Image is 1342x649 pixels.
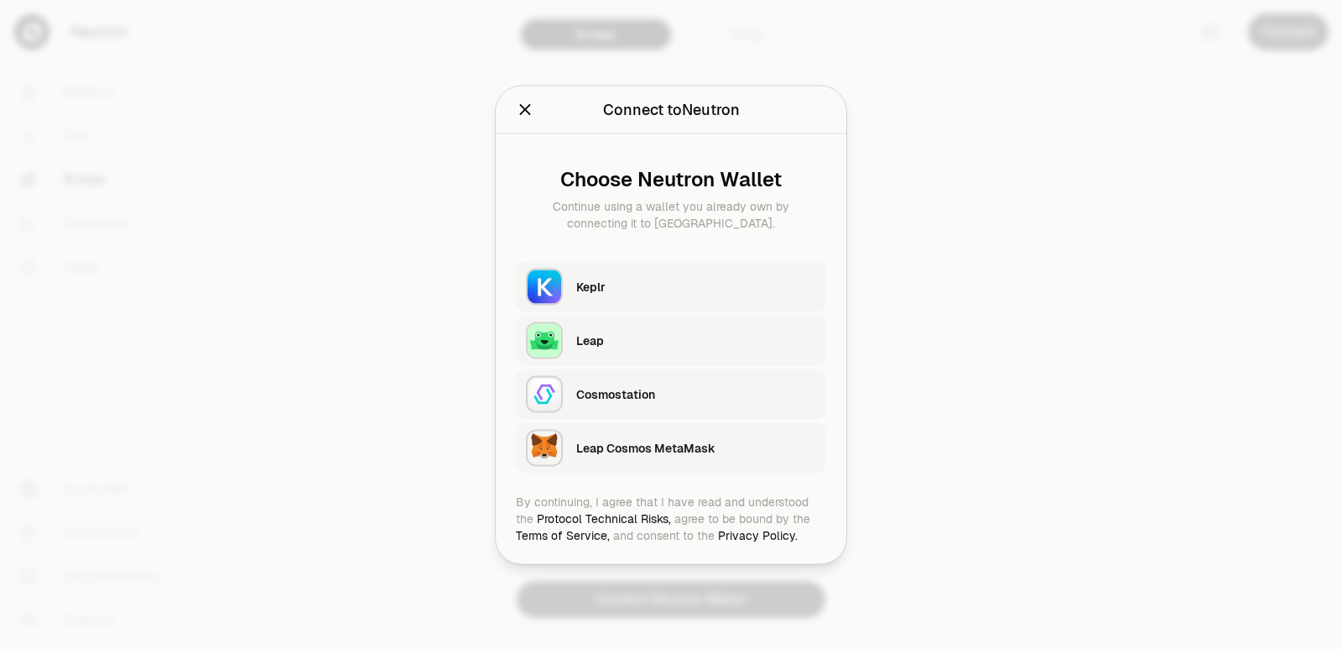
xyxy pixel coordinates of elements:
div: Leap [576,332,816,348]
button: KeplrKeplr [516,261,826,311]
div: Continue using a wallet you already own by connecting it to [GEOGRAPHIC_DATA]. [529,197,813,231]
div: By continuing, I agree that I have read and understood the agree to be bound by the and consent t... [516,493,826,543]
img: Cosmostation [526,375,563,412]
a: Privacy Policy. [718,527,798,542]
a: Terms of Service, [516,527,610,542]
button: Close [516,97,534,121]
div: Cosmostation [576,385,816,402]
img: Keplr [526,268,563,305]
button: LeapLeap [516,315,826,365]
button: Leap Cosmos MetaMaskLeap Cosmos MetaMask [516,422,826,473]
div: Leap Cosmos MetaMask [576,439,816,456]
button: CosmostationCosmostation [516,369,826,419]
a: Protocol Technical Risks, [537,510,671,526]
img: Leap Cosmos MetaMask [526,429,563,466]
div: Choose Neutron Wallet [529,167,813,191]
div: Connect to Neutron [603,97,740,121]
img: Leap [526,322,563,359]
div: Keplr [576,278,816,295]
